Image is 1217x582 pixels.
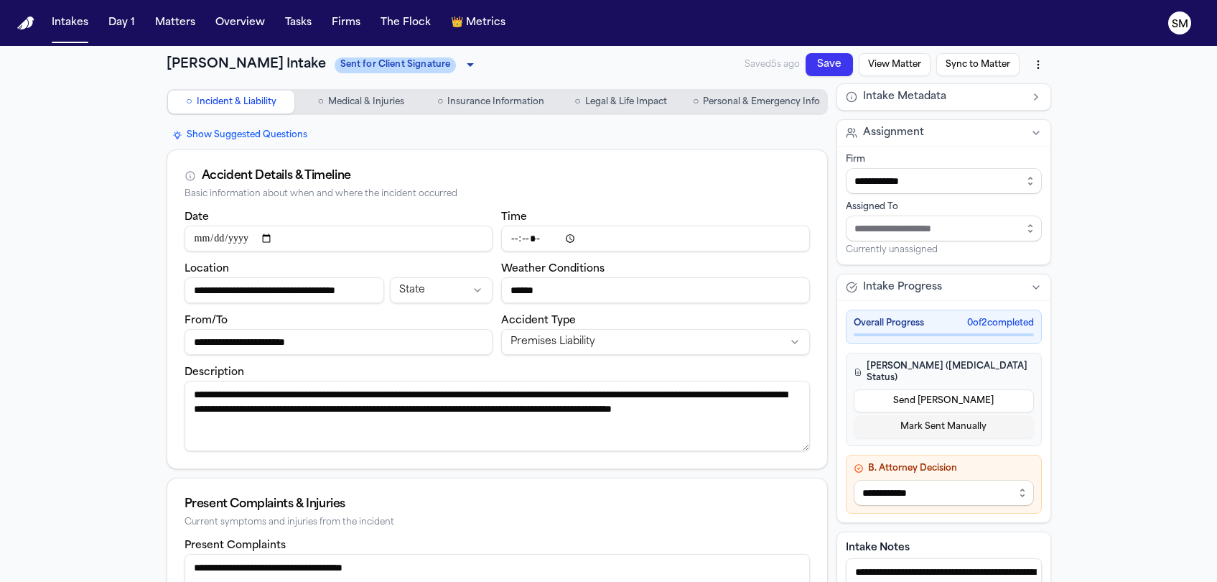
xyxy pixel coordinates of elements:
button: crownMetrics [445,10,511,36]
span: Legal & Life Impact [585,96,667,108]
span: Sent for Client Signature [335,57,457,73]
button: Incident state [390,277,493,303]
div: Present Complaints & Injuries [185,496,810,513]
button: Intakes [46,10,94,36]
button: Day 1 [103,10,141,36]
span: ○ [693,95,699,109]
button: View Matter [859,53,931,76]
button: Send [PERSON_NAME] [854,389,1034,412]
label: Location [185,264,229,274]
span: ○ [574,95,580,109]
label: Time [501,212,527,223]
button: Firms [326,10,366,36]
input: Incident time [501,226,810,251]
div: Basic information about when and where the incident occurred [185,189,810,200]
input: Select firm [846,168,1042,194]
span: Insurance Information [447,96,544,108]
button: The Flock [375,10,437,36]
button: Tasks [279,10,317,36]
label: Intake Notes [846,541,1042,555]
span: Intake Progress [863,280,942,295]
button: Matters [149,10,201,36]
div: Assigned To [846,201,1042,213]
button: Save [806,53,853,76]
label: Date [185,212,209,223]
span: ○ [318,95,324,109]
div: Current symptoms and injuries from the incident [185,517,810,528]
h4: [PERSON_NAME] ([MEDICAL_DATA] Status) [854,361,1034,384]
button: Intake Progress [837,274,1050,300]
button: Show Suggested Questions [167,126,313,144]
img: Finch Logo [17,17,34,30]
span: ○ [437,95,443,109]
span: Personal & Emergency Info [703,96,820,108]
span: Overall Progress [854,318,924,329]
button: Overview [210,10,271,36]
input: Assign to staff member [846,216,1042,241]
span: Assignment [863,126,924,140]
span: 0 of 2 completed [967,318,1034,329]
span: Incident & Liability [197,96,276,108]
span: Medical & Injuries [328,96,404,108]
button: Mark Sent Manually [854,415,1034,438]
button: Go to Personal & Emergency Info [687,91,826,114]
a: Home [17,17,34,30]
span: ○ [186,95,192,109]
button: Intake Metadata [837,84,1050,110]
button: Assignment [837,120,1050,146]
input: From/To destination [185,329,493,355]
h1: [PERSON_NAME] Intake [167,55,326,75]
textarea: Incident description [185,381,810,451]
input: Incident location [185,277,384,303]
label: Description [185,367,244,378]
button: Go to Legal & Life Impact [557,91,684,114]
label: Weather Conditions [501,264,605,274]
label: Accident Type [501,315,576,326]
button: More actions [1025,52,1051,78]
div: Accident Details & Timeline [202,167,351,185]
button: Sync to Matter [936,53,1020,76]
span: Currently unassigned [846,244,938,256]
button: Go to Insurance Information [427,91,554,114]
div: Update intake status [335,55,480,75]
span: Saved 5s ago [745,59,800,70]
button: Go to Incident & Liability [168,91,295,114]
input: Incident date [185,226,493,251]
h4: B. Attorney Decision [854,463,1034,474]
button: Go to Medical & Injuries [297,91,424,114]
input: Weather conditions [501,277,810,303]
span: Intake Metadata [863,90,946,104]
div: Firm [846,154,1042,165]
label: Present Complaints [185,540,286,551]
label: From/To [185,315,228,326]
